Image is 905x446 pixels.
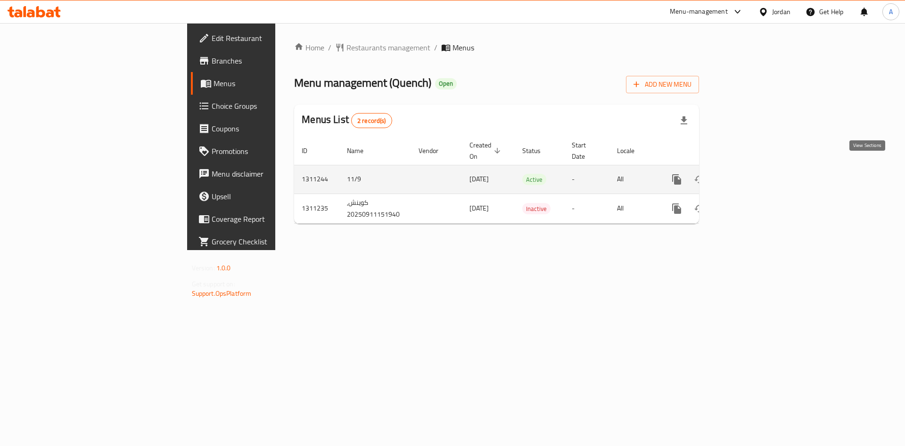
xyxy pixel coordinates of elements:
[339,194,411,223] td: كوينش, 20250911151940
[191,72,338,95] a: Menus
[191,95,338,117] a: Choice Groups
[191,27,338,49] a: Edit Restaurant
[522,203,551,214] span: Inactive
[469,139,503,162] span: Created On
[191,185,338,208] a: Upsell
[522,174,546,185] span: Active
[212,213,331,225] span: Coverage Report
[688,197,711,220] button: Change Status
[347,145,376,156] span: Name
[609,165,658,194] td: All
[688,168,711,191] button: Change Status
[522,203,551,214] div: Inactive
[191,162,338,185] a: Menu disclaimer
[192,262,215,274] span: Version:
[191,230,338,253] a: Grocery Checklist
[352,116,392,125] span: 2 record(s)
[212,191,331,202] span: Upsell
[192,278,235,290] span: Get support on:
[192,287,252,300] a: Support.OpsPlatform
[889,7,893,17] span: A
[335,42,430,53] a: Restaurants management
[435,80,457,88] span: Open
[214,78,331,89] span: Menus
[302,113,392,128] h2: Menus List
[658,137,764,165] th: Actions
[564,194,609,223] td: -
[302,145,320,156] span: ID
[626,76,699,93] button: Add New Menu
[609,194,658,223] td: All
[572,139,598,162] span: Start Date
[212,146,331,157] span: Promotions
[469,173,489,185] span: [DATE]
[294,72,431,93] span: Menu management ( Quench )
[191,208,338,230] a: Coverage Report
[469,202,489,214] span: [DATE]
[212,100,331,112] span: Choice Groups
[617,145,647,156] span: Locale
[434,42,437,53] li: /
[522,145,553,156] span: Status
[294,137,764,224] table: enhanced table
[212,55,331,66] span: Branches
[435,78,457,89] div: Open
[212,32,331,44] span: Edit Restaurant
[670,6,728,17] div: Menu-management
[351,113,392,128] div: Total records count
[191,140,338,162] a: Promotions
[191,49,338,72] a: Branches
[212,168,331,179] span: Menu disclaimer
[212,123,331,134] span: Coupons
[452,42,474,53] span: Menus
[212,236,331,247] span: Grocery Checklist
[339,165,411,194] td: 11/9
[772,7,790,17] div: Jordan
[633,79,691,90] span: Add New Menu
[294,42,699,53] nav: breadcrumb
[673,109,695,132] div: Export file
[346,42,430,53] span: Restaurants management
[191,117,338,140] a: Coupons
[564,165,609,194] td: -
[666,168,688,191] button: more
[419,145,451,156] span: Vendor
[666,197,688,220] button: more
[216,262,231,274] span: 1.0.0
